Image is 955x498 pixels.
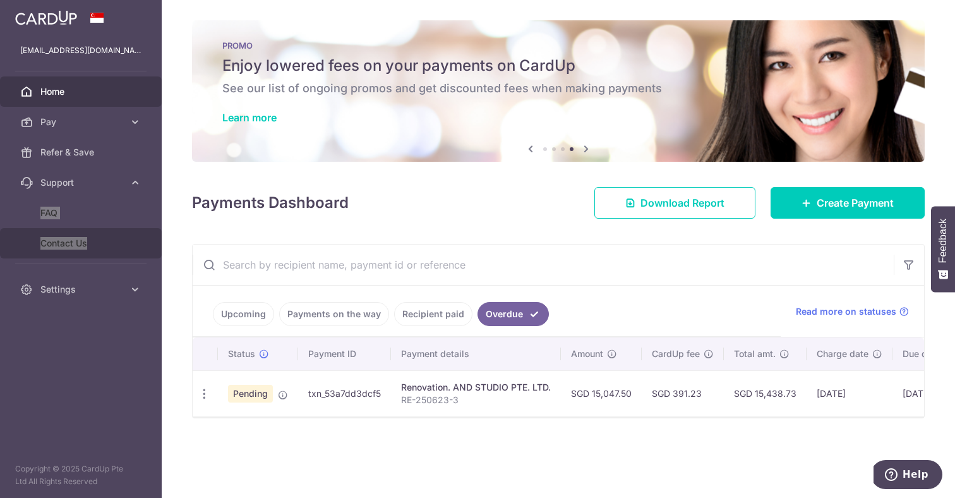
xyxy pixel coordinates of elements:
span: Charge date [817,348,868,360]
a: Recipient paid [394,302,472,326]
button: Feedback - Show survey [931,206,955,292]
th: Payment details [391,337,561,370]
td: SGD 15,438.73 [724,370,807,416]
span: Create Payment [817,195,894,210]
h5: Enjoy lowered fees on your payments on CardUp [222,56,894,76]
span: Settings [40,283,124,296]
span: Home [40,85,124,98]
td: SGD 15,047.50 [561,370,642,416]
a: Download Report [594,187,755,219]
span: CardUp fee [652,348,700,360]
span: Refer & Save [40,146,124,159]
a: Upcoming [213,302,274,326]
span: Amount [571,348,603,360]
a: Create Payment [771,187,925,219]
h6: See our list of ongoing promos and get discounted fees when making payments [222,81,894,96]
span: Download Report [640,195,724,210]
span: Pay [40,116,124,128]
iframe: Opens a widget where you can find more information [874,460,942,492]
span: Status [228,348,255,360]
a: Overdue [477,302,549,326]
p: [EMAIL_ADDRESS][DOMAIN_NAME] [20,44,141,57]
span: Support [40,176,124,189]
span: Pending [228,385,273,403]
span: Read more on statuses [796,305,896,318]
td: [DATE] [807,370,892,416]
img: CardUp [15,10,77,25]
span: Feedback [937,219,949,263]
a: Payments on the way [279,302,389,326]
span: Total amt. [734,348,776,360]
div: Renovation. AND STUDIO PTE. LTD. [401,381,551,394]
span: Contact Us [40,237,124,250]
a: Learn more [222,111,277,124]
input: Search by recipient name, payment id or reference [193,245,894,285]
img: Latest Promos banner [192,20,925,162]
td: txn_53a7dd3dcf5 [298,370,391,416]
h4: Payments Dashboard [192,191,349,214]
a: Read more on statuses [796,305,909,318]
p: PROMO [222,40,894,51]
span: FAQ [40,207,124,219]
p: RE-250623-3 [401,394,551,406]
td: SGD 391.23 [642,370,724,416]
th: Payment ID [298,337,391,370]
span: Due date [903,348,940,360]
